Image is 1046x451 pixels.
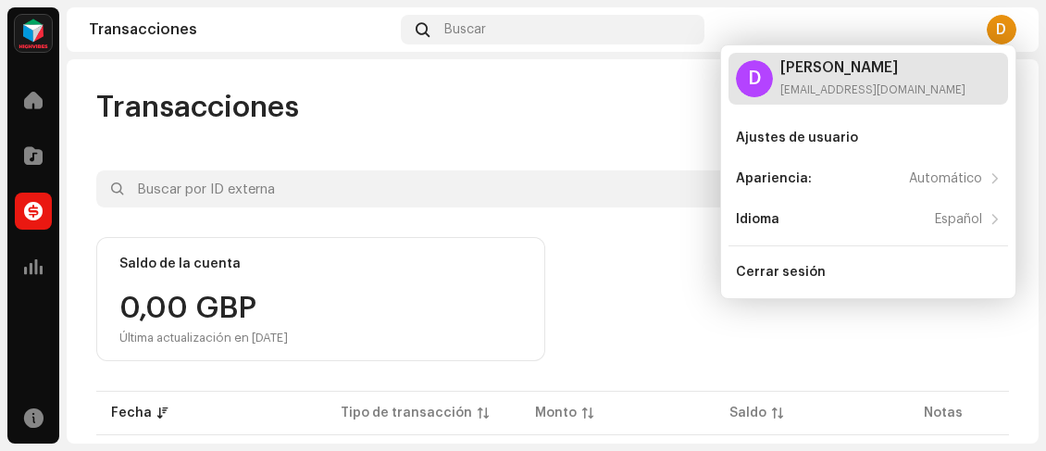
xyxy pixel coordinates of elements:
re-m-nav-item: Ajustes de usuario [728,119,1008,157]
div: Idioma [736,212,779,227]
div: Saldo de la cuenta [119,257,241,271]
div: Transacciones [89,22,393,37]
div: [PERSON_NAME] [780,60,965,75]
div: Ajustes de usuario [736,131,858,145]
input: Buscar por ID externa [96,170,787,207]
div: Cerrar sesión [736,265,826,280]
span: Buscar [444,22,486,37]
div: D [987,15,1016,44]
div: [EMAIL_ADDRESS][DOMAIN_NAME] [780,82,965,97]
div: Apariencia: [736,171,812,186]
re-m-nav-item: Idioma [728,201,1008,238]
img: feab3aad-9b62-475c-8caf-26f15a9573ee [15,15,52,52]
re-m-nav-item: Apariencia: [728,160,1008,197]
re-m-nav-item: Cerrar sesión [728,254,1008,291]
div: Español [935,212,982,227]
div: Automático [909,171,982,186]
span: Transacciones [96,89,299,126]
div: Última actualización en [DATE] [119,331,288,345]
div: D [736,60,773,97]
